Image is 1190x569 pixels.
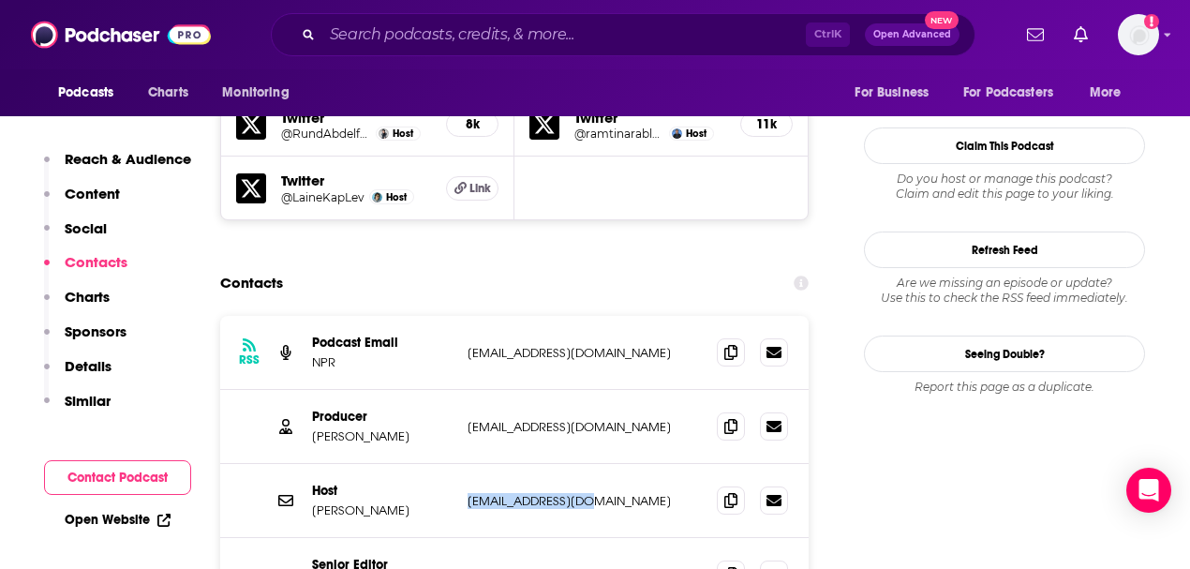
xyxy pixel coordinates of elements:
p: Contacts [65,253,127,271]
span: Monitoring [222,80,289,106]
span: Charts [148,80,188,106]
div: Open Intercom Messenger [1126,468,1171,513]
a: Show notifications dropdown [1019,19,1051,51]
div: Are we missing an episode or update? Use this to check the RSS feed immediately. [864,276,1145,306]
p: [PERSON_NAME] [312,428,453,444]
span: For Podcasters [963,80,1053,106]
button: Contacts [44,253,127,288]
p: Host [312,483,453,499]
p: [EMAIL_ADDRESS][DOMAIN_NAME] [468,493,702,509]
button: Reach & Audience [44,150,191,185]
p: [PERSON_NAME] [312,502,453,518]
img: Ramtin Arablouei [672,128,682,139]
p: Sponsors [65,322,126,340]
button: open menu [1077,75,1145,111]
a: Link [446,176,498,201]
h5: Twitter [281,172,431,189]
h5: Twitter [281,109,431,127]
button: open menu [841,75,952,111]
button: Charts [44,288,110,322]
p: Details [65,357,112,375]
div: Report this page as a duplicate. [864,380,1145,395]
button: Similar [44,392,111,427]
button: open menu [951,75,1080,111]
button: Social [44,219,107,254]
h2: Contacts [220,265,283,301]
button: Refresh Feed [864,232,1145,268]
div: Search podcasts, credits, & more... [271,13,975,56]
p: NPR [312,354,453,370]
a: Seeing Double? [864,336,1145,372]
button: open menu [45,75,138,111]
button: Content [44,185,120,219]
p: [EMAIL_ADDRESS][DOMAIN_NAME] [468,419,702,435]
img: Rund Abdelfatah [379,128,389,139]
button: Contact Podcast [44,460,191,495]
span: Podcasts [58,80,113,106]
span: Host [386,191,407,203]
img: Podchaser - Follow, Share and Rate Podcasts [31,17,211,52]
span: More [1090,80,1122,106]
div: Claim and edit this page to your liking. [864,172,1145,202]
span: Host [393,127,413,140]
h3: RSS [239,352,260,367]
h5: Twitter [574,109,725,127]
button: Open AdvancedNew [865,23,959,46]
button: Sponsors [44,322,126,357]
span: New [925,11,959,29]
p: [EMAIL_ADDRESS][DOMAIN_NAME] [468,345,702,361]
p: Reach & Audience [65,150,191,168]
a: Open Website [65,512,171,528]
img: Laine Kaplan-Levenson [372,192,382,202]
span: Link [469,181,491,196]
span: For Business [855,80,929,106]
p: Producer [312,409,453,425]
a: @RundAbdelfatah [281,127,371,141]
button: Show profile menu [1118,14,1159,55]
span: Host [686,127,707,140]
p: Similar [65,392,111,410]
button: open menu [209,75,313,111]
svg: Add a profile image [1144,14,1159,29]
h5: 8k [462,116,483,132]
span: Open Advanced [873,30,951,39]
button: Claim This Podcast [864,127,1145,164]
p: Social [65,219,107,237]
p: Content [65,185,120,202]
a: @ramtinarablouei [574,127,664,141]
p: Charts [65,288,110,306]
p: Podcast Email [312,335,453,351]
span: Ctrl K [806,22,850,47]
input: Search podcasts, credits, & more... [322,20,806,50]
a: Show notifications dropdown [1066,19,1095,51]
span: Do you host or manage this podcast? [864,172,1145,187]
button: Details [44,357,112,392]
a: Charts [136,75,200,111]
h5: 11k [756,116,777,132]
a: @LaineKapLev [281,190,364,204]
img: User Profile [1118,14,1159,55]
span: Logged in as SusanHershberg [1118,14,1159,55]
